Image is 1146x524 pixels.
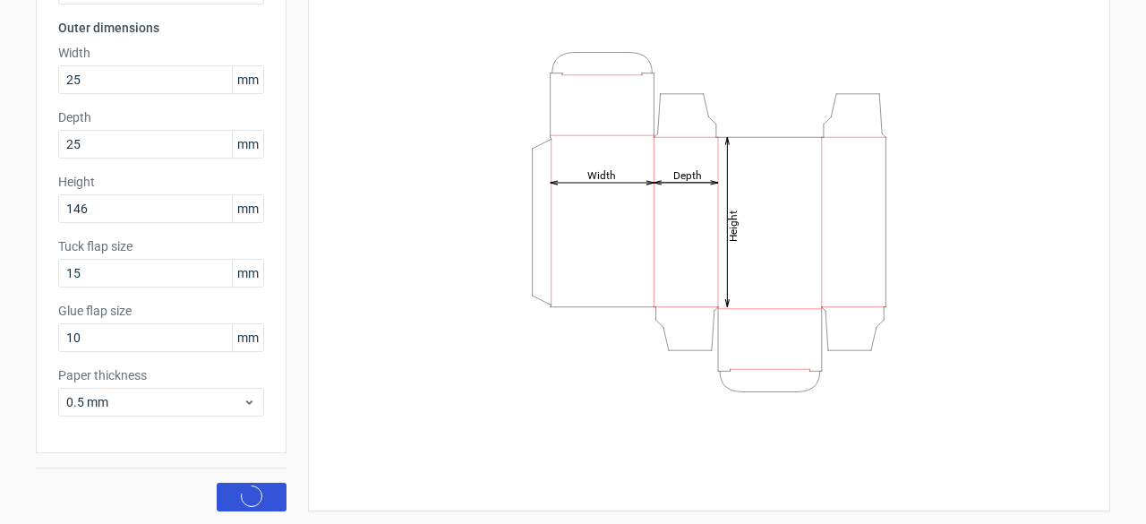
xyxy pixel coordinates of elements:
tspan: Depth [673,168,702,181]
label: Depth [58,108,264,126]
span: mm [232,324,263,351]
h3: Outer dimensions [58,19,264,37]
label: Tuck flap size [58,237,264,255]
span: mm [232,131,263,158]
span: mm [232,260,263,287]
label: Glue flap size [58,302,264,320]
tspan: Width [587,168,616,181]
span: 0.5 mm [66,393,243,411]
tspan: Height [727,210,740,241]
label: Height [58,173,264,191]
label: Paper thickness [58,366,264,384]
label: Width [58,44,264,62]
span: mm [232,195,263,222]
span: mm [232,66,263,93]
